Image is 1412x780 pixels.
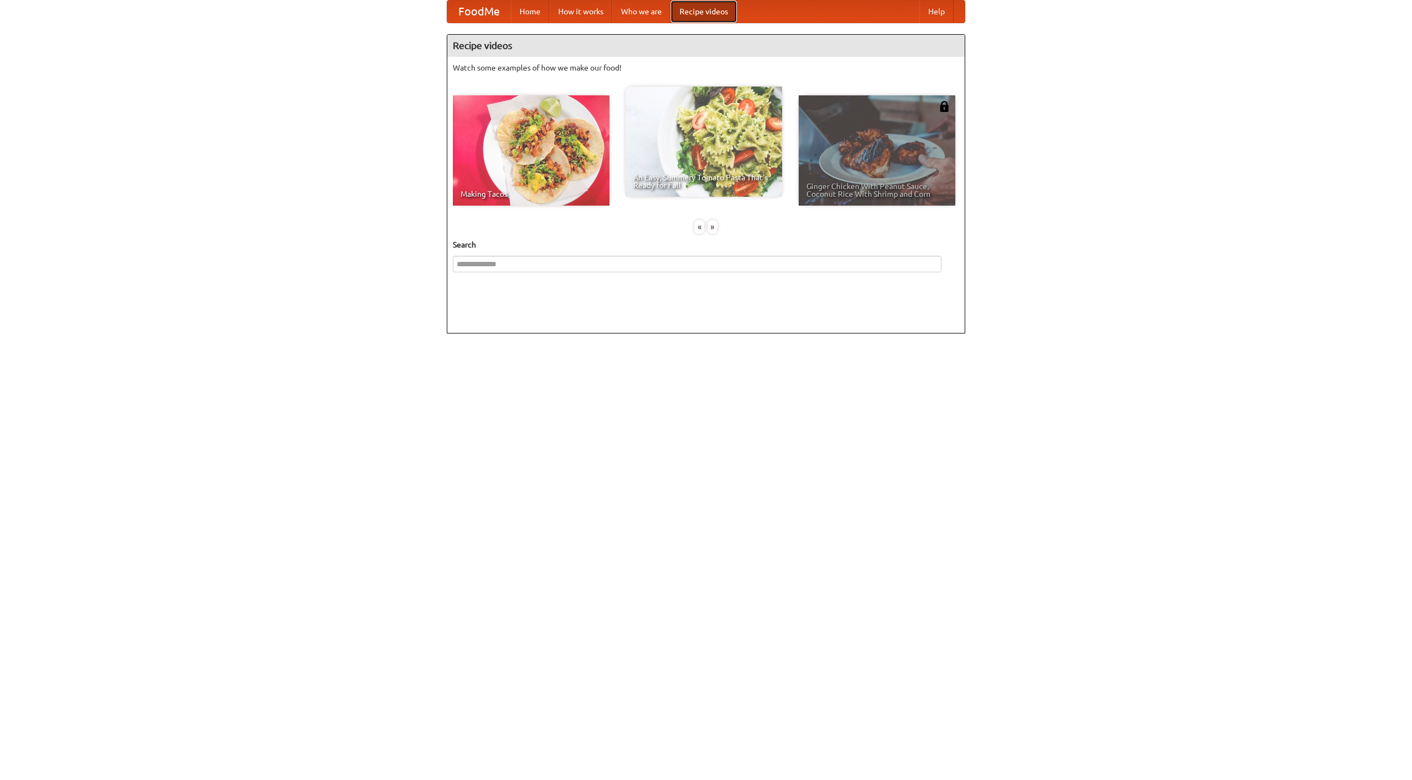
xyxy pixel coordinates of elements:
span: Making Tacos [461,190,602,198]
a: An Easy, Summery Tomato Pasta That's Ready for Fall [625,87,782,197]
span: An Easy, Summery Tomato Pasta That's Ready for Fall [633,174,774,189]
a: How it works [549,1,612,23]
a: Home [511,1,549,23]
div: » [708,220,718,234]
p: Watch some examples of how we make our food! [453,62,959,73]
div: « [694,220,704,234]
img: 483408.png [939,101,950,112]
a: Who we are [612,1,671,23]
h5: Search [453,239,959,250]
a: FoodMe [447,1,511,23]
a: Recipe videos [671,1,737,23]
a: Making Tacos [453,95,609,206]
h4: Recipe videos [447,35,965,57]
a: Help [919,1,954,23]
